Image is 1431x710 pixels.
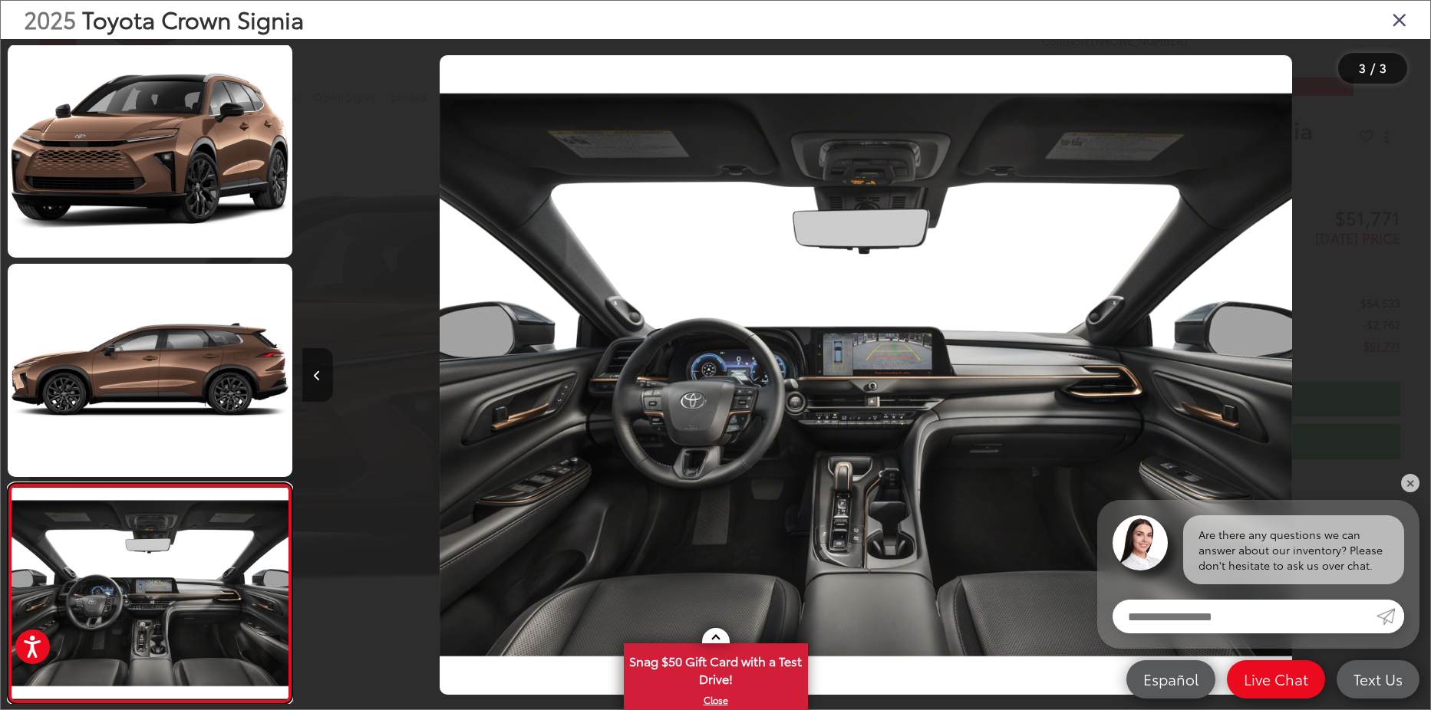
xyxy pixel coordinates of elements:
[24,2,76,35] span: 2025
[5,42,295,259] img: 2025 Toyota Crown Signia Limited
[1380,59,1386,76] span: 3
[1113,515,1168,570] img: Agent profile photo
[82,2,304,35] span: Toyota Crown Signia
[1126,660,1215,698] a: Español
[5,261,295,478] img: 2025 Toyota Crown Signia Limited
[1369,63,1377,74] span: /
[1337,660,1419,698] a: Text Us
[1136,669,1206,689] span: Español
[1236,669,1316,689] span: Live Chat
[1392,9,1407,29] i: Close gallery
[1377,600,1404,633] a: Submit
[1183,515,1404,584] div: Are there any questions we can answer about our inventory? Please don't hesitate to ask us over c...
[1359,59,1366,76] span: 3
[302,55,1429,694] div: 2025 Toyota Crown Signia Limited 2
[625,645,806,692] span: Snag $50 Gift Card with a Test Drive!
[1346,669,1410,689] span: Text Us
[1113,600,1377,633] input: Enter your message
[8,488,291,699] img: 2025 Toyota Crown Signia Limited
[302,348,333,402] button: Previous image
[440,55,1292,694] img: 2025 Toyota Crown Signia Limited
[1227,660,1325,698] a: Live Chat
